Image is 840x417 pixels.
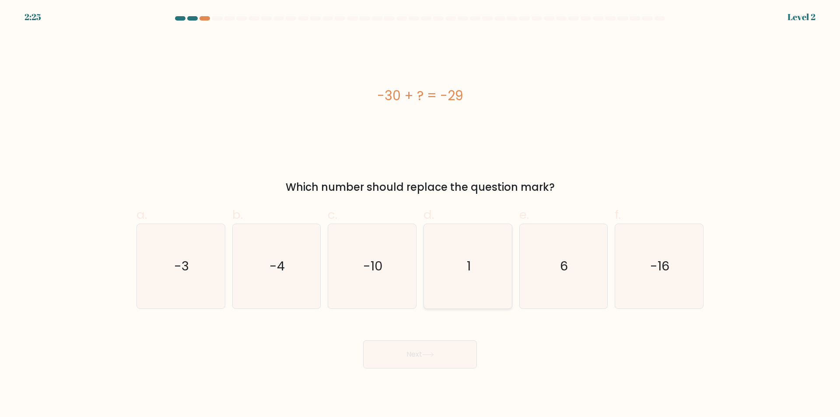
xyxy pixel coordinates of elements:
[467,258,471,275] text: 1
[328,206,337,223] span: c.
[423,206,434,223] span: d.
[136,86,703,105] div: -30 + ? = -29
[363,258,383,275] text: -10
[651,258,670,275] text: -16
[519,206,529,223] span: e.
[615,206,621,223] span: f.
[560,258,568,275] text: 6
[142,179,698,195] div: Which number should replace the question mark?
[232,206,243,223] span: b.
[24,11,41,24] div: 2:25
[787,11,815,24] div: Level 2
[174,258,189,275] text: -3
[363,340,477,368] button: Next
[136,206,147,223] span: a.
[269,258,285,275] text: -4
